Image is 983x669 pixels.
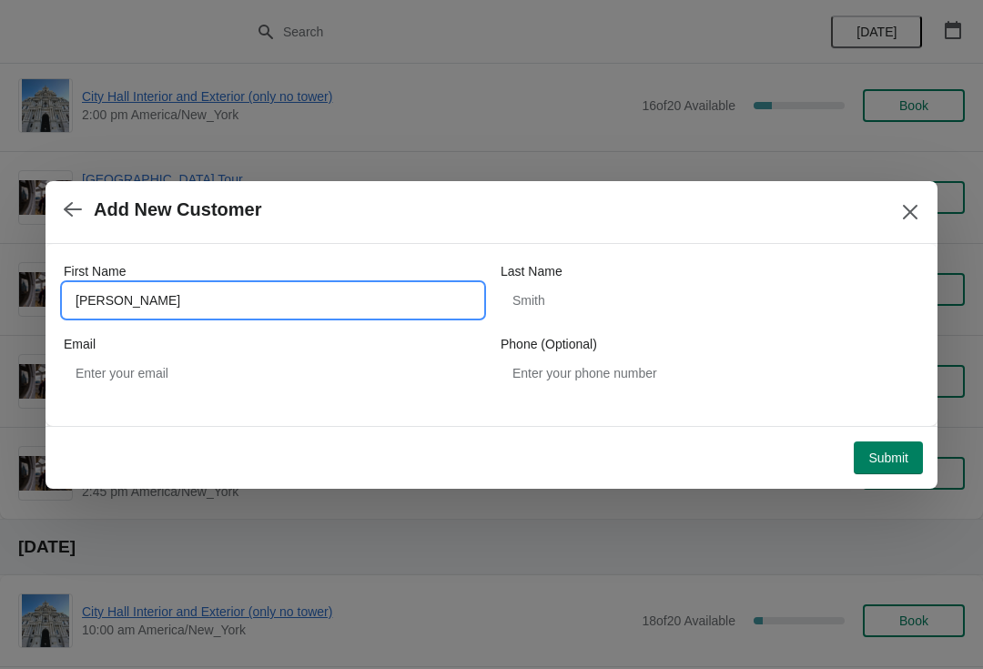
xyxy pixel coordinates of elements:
[94,199,261,220] h2: Add New Customer
[64,335,96,353] label: Email
[894,196,927,228] button: Close
[64,357,482,390] input: Enter your email
[868,451,908,465] span: Submit
[854,441,923,474] button: Submit
[501,357,919,390] input: Enter your phone number
[64,262,126,280] label: First Name
[501,284,919,317] input: Smith
[501,262,562,280] label: Last Name
[501,335,597,353] label: Phone (Optional)
[64,284,482,317] input: John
